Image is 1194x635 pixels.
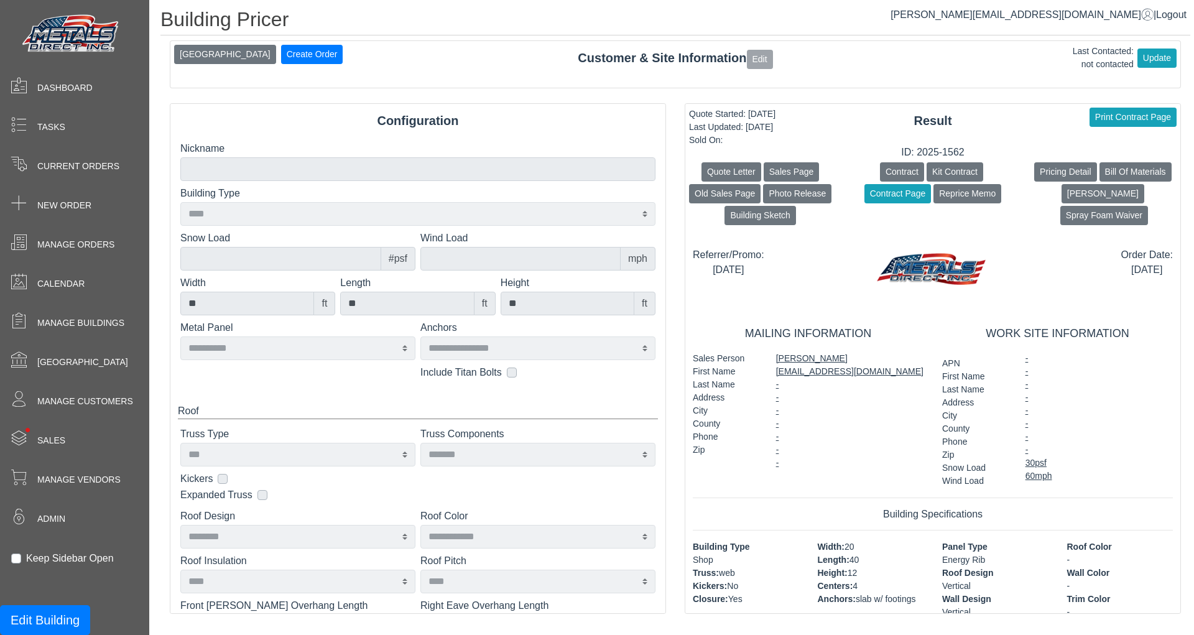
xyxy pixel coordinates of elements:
[37,121,65,134] span: Tasks
[776,404,923,417] div: -
[1025,470,1173,483] div: 60mph
[719,568,735,578] span: web
[313,292,335,315] div: ft
[1121,248,1173,277] div: Order Date: [DATE]
[37,356,128,369] span: [GEOGRAPHIC_DATA]
[693,554,799,567] div: Shop
[942,461,1007,475] div: Snow Load
[1025,378,1173,391] div: -
[1067,593,1173,606] div: Trim Color
[420,231,655,246] label: Wind Load
[180,141,655,156] label: Nickname
[728,594,743,604] span: Yes
[942,409,1007,422] div: City
[942,370,1007,383] div: First Name
[776,352,923,378] div: [PERSON_NAME][EMAIL_ADDRESS][DOMAIN_NAME]
[942,475,1007,488] div: Wind Load
[880,162,924,182] button: Contract
[942,567,1048,580] div: Roof Design
[1067,554,1173,567] div: -
[693,443,757,457] div: Zip
[180,320,415,335] label: Metal Panel
[1025,404,1173,417] div: -
[180,427,415,442] label: Truss Type
[818,568,848,578] span: Height:
[689,134,775,147] div: Sold On:
[37,473,121,486] span: Manage Vendors
[891,7,1187,22] div: |
[340,276,495,290] label: Length
[180,554,415,568] label: Roof Insulation
[747,50,773,69] button: Edit
[420,598,655,613] label: Right Eave Overhang Length
[693,568,719,578] span: Truss:
[281,45,343,64] button: Create Order
[1137,49,1177,68] button: Update
[474,292,496,315] div: ft
[1034,162,1096,182] button: Pricing Detail
[942,593,1048,606] div: Wall Design
[1067,567,1173,580] div: Wall Color
[1090,108,1177,127] button: Print Contract Page
[942,435,1007,448] div: Phone
[620,247,655,271] div: mph
[818,594,856,604] span: Anchors:
[942,554,1048,567] div: Energy Rib
[1025,430,1173,443] div: -
[693,378,757,391] div: Last Name
[693,508,1173,520] h6: Building Specifications
[1025,417,1173,430] div: -
[501,276,655,290] label: Height
[727,581,738,591] span: No
[420,427,655,442] label: Truss Components
[942,448,1007,461] div: Zip
[776,457,923,470] div: -
[776,430,923,443] div: -
[693,430,757,443] div: Phone
[764,162,820,182] button: Sales Page
[701,162,761,182] button: Quote Letter
[170,49,1180,68] div: Customer & Site Information
[420,320,655,335] label: Anchors
[1025,443,1173,457] div: -
[37,277,85,290] span: Calendar
[849,555,859,565] span: 40
[693,594,728,604] span: Closure:
[776,391,923,404] div: -
[942,422,1007,435] div: County
[170,111,665,130] div: Configuration
[1025,365,1173,378] div: -
[180,598,415,613] label: Front [PERSON_NAME] Overhang Length
[693,417,757,430] div: County
[178,404,658,419] div: Roof
[420,509,655,524] label: Roof Color
[12,410,44,450] span: •
[693,325,923,342] div: Mailing Information
[942,357,1007,370] div: APN
[1073,45,1134,71] div: Last Contacted: not contacted
[1025,352,1173,365] div: -
[845,542,854,552] span: 20
[19,11,124,57] img: Metals Direct Inc Logo
[180,231,415,246] label: Snow Load
[37,395,133,408] span: Manage Customers
[689,121,775,134] div: Last Updated: [DATE]
[942,580,1048,593] div: Vertical
[942,325,1173,342] div: Work Site Information
[1025,457,1173,470] div: 30psf
[856,594,916,604] span: slab w/ footings
[891,9,1154,20] a: [PERSON_NAME][EMAIL_ADDRESS][DOMAIN_NAME]
[693,540,799,554] div: Building Type
[689,108,775,121] div: Quote Started: [DATE]
[685,145,1180,160] div: ID: 2025-1562
[381,247,415,271] div: #psf
[933,184,1001,203] button: Reprice Memo
[872,248,994,295] img: MD logo
[1067,606,1173,619] div: -
[685,111,1180,130] div: Result
[693,352,757,365] div: Sales Person
[180,186,655,201] label: Building Type
[180,488,252,503] label: Expanded Truss
[693,391,757,404] div: Address
[942,606,1048,619] div: Vertical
